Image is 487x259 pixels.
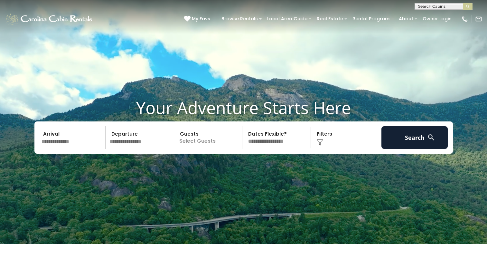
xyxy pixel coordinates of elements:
[5,13,94,25] img: White-1-1-2.png
[192,15,210,22] span: My Favs
[349,14,393,24] a: Rental Program
[427,133,435,141] img: search-regular-white.png
[218,14,261,24] a: Browse Rentals
[184,15,212,23] a: My Favs
[264,14,311,24] a: Local Area Guide
[317,139,323,146] img: filter--v1.png
[396,14,417,24] a: About
[5,98,482,118] h1: Your Adventure Starts Here
[475,15,482,23] img: mail-regular-white.png
[381,126,448,149] button: Search
[176,126,242,149] p: Select Guests
[314,14,346,24] a: Real Estate
[461,15,468,23] img: phone-regular-white.png
[419,14,455,24] a: Owner Login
